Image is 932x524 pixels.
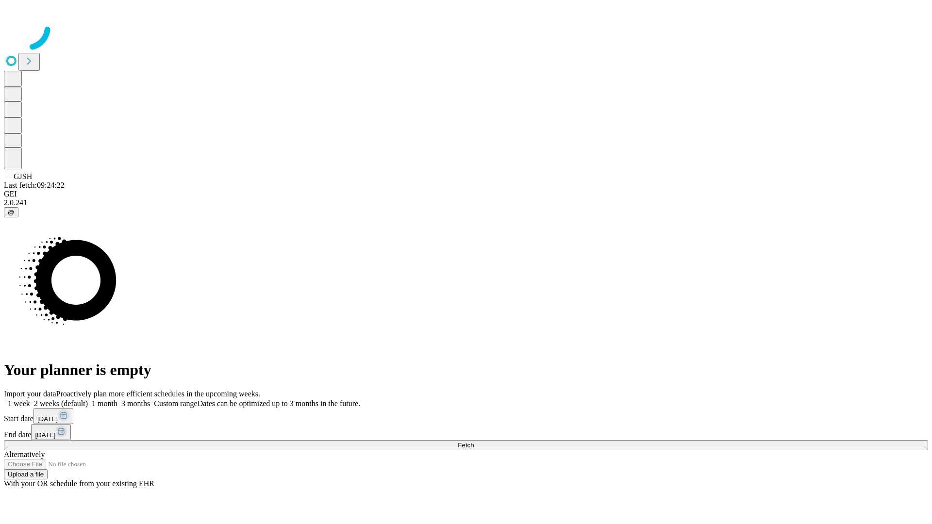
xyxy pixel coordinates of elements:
[4,440,928,450] button: Fetch
[198,399,360,408] span: Dates can be optimized up to 3 months in the future.
[14,172,32,180] span: GJSH
[35,431,55,439] span: [DATE]
[4,198,928,207] div: 2.0.241
[4,190,928,198] div: GEI
[4,361,928,379] h1: Your planner is empty
[4,469,48,479] button: Upload a file
[33,408,73,424] button: [DATE]
[4,207,18,217] button: @
[4,408,928,424] div: Start date
[458,442,474,449] span: Fetch
[92,399,117,408] span: 1 month
[154,399,197,408] span: Custom range
[4,390,56,398] span: Import your data
[4,450,45,458] span: Alternatively
[56,390,260,398] span: Proactively plan more efficient schedules in the upcoming weeks.
[4,424,928,440] div: End date
[31,424,71,440] button: [DATE]
[34,399,88,408] span: 2 weeks (default)
[8,399,30,408] span: 1 week
[4,181,65,189] span: Last fetch: 09:24:22
[8,209,15,216] span: @
[37,415,58,423] span: [DATE]
[4,479,154,488] span: With your OR schedule from your existing EHR
[121,399,150,408] span: 3 months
